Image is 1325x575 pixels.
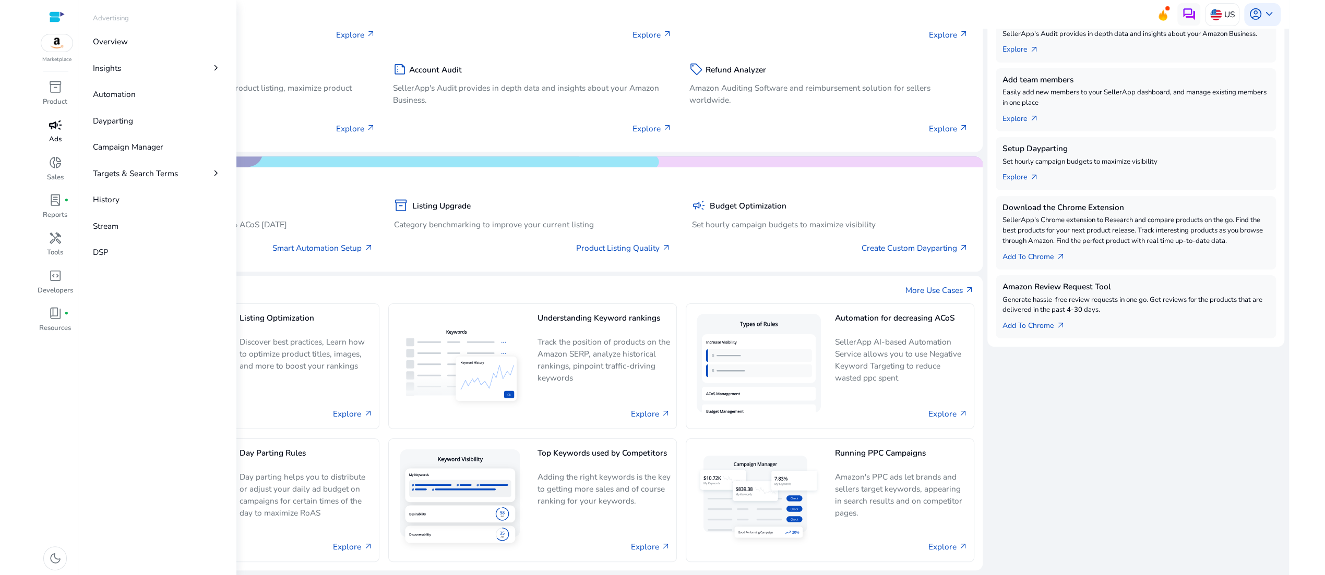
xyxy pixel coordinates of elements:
span: arrow_outward [959,124,969,133]
p: Discover best practices, Learn how to optimize product titles, images, and more to boost your ran... [240,336,373,380]
a: Create Custom Dayparting [862,242,969,254]
p: Explore [336,29,376,41]
a: book_4fiber_manual_recordResources [37,304,74,342]
span: arrow_outward [364,542,373,552]
a: Add To Chrome [1002,247,1075,263]
a: Smart Automation Setup [272,242,373,254]
span: arrow_outward [663,30,672,39]
span: arrow_outward [959,409,968,419]
p: SellerApp's Audit provides in depth data and insights about your Amazon Business. [393,82,672,106]
p: SellerApp's Audit provides in depth data and insights about your Amazon Business. [1002,29,1269,40]
p: Dayparting [93,115,133,127]
span: arrow_outward [364,409,373,419]
p: Tools [47,248,63,258]
img: Automation for decreasing ACoS [692,310,825,423]
a: Explore [928,408,968,420]
a: Explorearrow_outward [1002,108,1048,125]
h5: Listing Optimization [240,313,373,332]
p: Generate hassle-free review requests in one go. Get reviews for the products that are delivered i... [1002,295,1269,316]
span: handyman [49,231,62,245]
span: campaign [691,199,705,212]
span: dark_mode [49,552,62,565]
img: Understanding Keyword rankings [395,320,528,412]
p: History [93,193,120,205]
p: Explore [632,29,672,41]
p: Ads [49,134,62,145]
a: inventory_2Product [37,78,74,116]
h5: Refund Analyzer [705,65,766,75]
h5: Account Audit [409,65,462,75]
p: Insights [93,62,121,74]
a: code_blocksDevelopers [37,267,74,304]
a: campaignAds [37,116,74,153]
span: donut_small [49,156,62,169]
span: arrow_outward [959,542,968,552]
span: code_blocks [49,269,62,283]
img: Running PPC Campaigns [692,451,825,549]
p: Reports [43,210,67,221]
p: Developers [38,286,73,296]
h5: Amazon Review Request Tool [1002,282,1269,291]
h5: Understanding Keyword rankings [537,313,670,332]
h5: Running PPC Campaigns [834,448,968,467]
p: Explore [632,123,672,134]
span: fiber_manual_record [64,198,69,203]
span: campaign [49,118,62,132]
h5: Download the Chrome Extension [1002,203,1269,212]
p: Advertising [93,14,129,24]
h5: Budget Optimization [710,201,786,211]
span: chevron_right [210,62,222,74]
p: Automation [93,88,136,100]
span: arrow_outward [1029,173,1038,182]
p: Set hourly campaign budgets to maximize visibility [1002,157,1269,167]
p: Marketplace [42,56,71,64]
span: arrow_outward [366,30,376,39]
span: arrow_outward [959,243,969,253]
p: Explore [336,123,376,134]
h5: Top Keywords used by Competitors [537,448,670,467]
a: donut_smallSales [37,154,74,191]
span: sell [689,63,703,76]
a: More Use Casesarrow_outward [905,284,974,296]
p: Easily add new members to your SellerApp dashboard, and manage existing members in one place [1002,88,1269,108]
h5: Setup Dayparting [1002,144,1269,153]
span: arrow_outward [1056,321,1065,331]
h5: Listing Upgrade [412,201,471,211]
p: SellerApp AI-based Automation Service allows you to use Negative Keyword Targeting to reduce wast... [834,336,968,384]
span: arrow_outward [364,243,374,253]
p: US [1224,5,1234,23]
span: arrow_outward [1056,252,1065,262]
p: Explore [928,29,968,41]
span: arrow_outward [661,542,671,552]
span: arrow_outward [661,409,671,419]
p: Category benchmarking to improve your current listing [394,218,671,230]
a: handymanTools [37,229,74,266]
span: book_4 [49,307,62,320]
a: Explorearrow_outward [1002,40,1048,56]
p: SellerApp's Chrome extension to Research and compare products on the go. Find the best products f... [1002,215,1269,246]
span: arrow_outward [965,286,974,295]
span: inventory_2 [49,80,62,94]
a: Explore [630,408,670,420]
p: Overview [93,35,128,47]
h5: Add team members [1002,75,1269,84]
span: arrow_outward [662,243,671,253]
p: Stream [93,220,118,232]
span: keyboard_arrow_down [1262,7,1276,21]
span: chevron_right [210,167,222,179]
p: Campaign Manager [93,141,163,153]
p: Day parting helps you to distribute or adjust your daily ad budget on campaigns for certain times... [240,471,373,519]
p: Set hourly campaign budgets to maximize visibility [691,218,968,230]
p: Targets & Search Terms [93,167,178,179]
a: Add To Chrome [1002,315,1075,332]
span: account_circle [1249,7,1262,21]
p: Amazon's PPC ads let brands and sellers target keywords, appearing in search results and on compe... [834,471,968,519]
span: arrow_outward [366,124,376,133]
h5: Automation for decreasing ACoS [834,313,968,332]
p: Sales [47,173,64,183]
span: arrow_outward [1029,114,1038,124]
a: Product Listing Quality [576,242,671,254]
span: fiber_manual_record [64,311,69,316]
a: Explore [630,541,670,553]
a: Explore [333,408,373,420]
